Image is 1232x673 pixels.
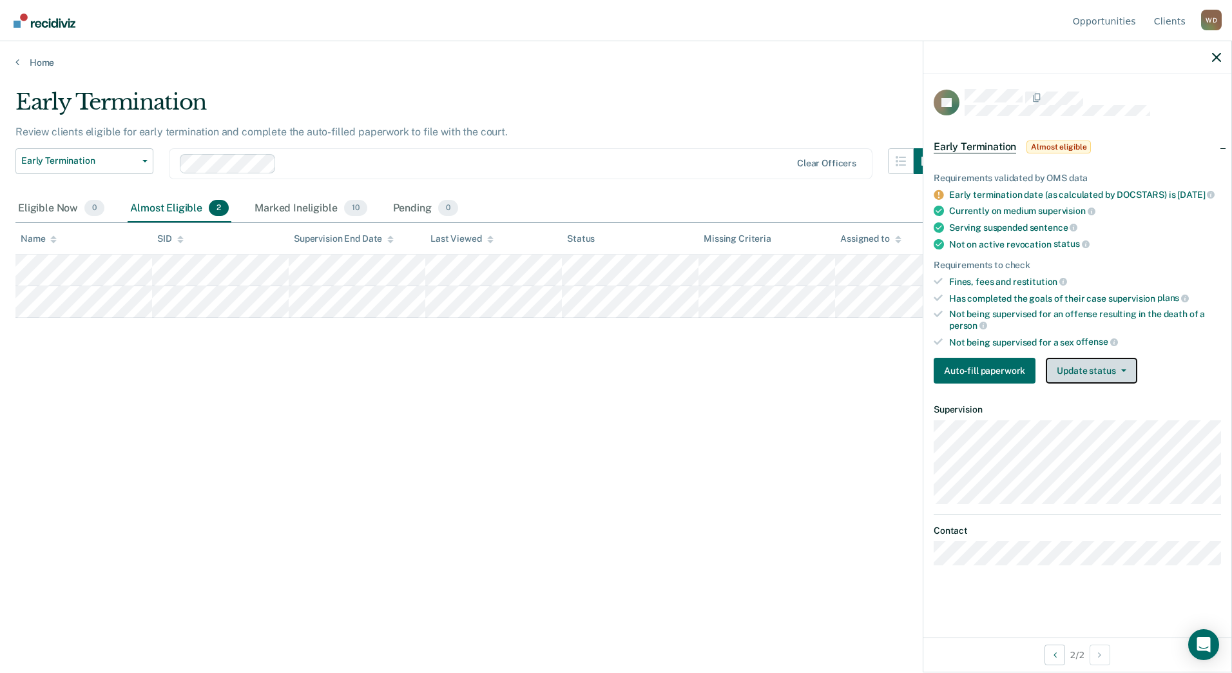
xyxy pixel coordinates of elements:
span: 2 [209,200,229,217]
span: person [949,320,987,331]
span: plans [1157,293,1189,303]
span: Almost eligible [1026,141,1091,153]
button: Next Opportunity [1090,645,1110,665]
div: Not on active revocation [949,239,1221,250]
div: Not being supervised for an offense resulting in the death of a [949,309,1221,331]
div: Almost Eligible [128,195,231,223]
img: Recidiviz [14,14,75,28]
span: restitution [1013,277,1067,287]
span: 0 [438,200,458,217]
span: 10 [344,200,367,217]
span: sentence [1030,222,1078,233]
div: Marked Ineligible [252,195,369,223]
div: Status [567,233,595,244]
p: Review clients eligible for early termination and complete the auto-filled paperwork to file with... [15,126,508,138]
div: Name [21,233,57,244]
div: Requirements to check [934,260,1221,271]
div: Clear officers [797,158,856,169]
div: W D [1201,10,1222,30]
div: Not being supervised for a sex [949,336,1221,348]
button: Update status [1046,358,1137,384]
dt: Contact [934,525,1221,536]
button: Auto-fill paperwork [934,358,1035,384]
div: Currently on medium [949,205,1221,217]
span: 0 [84,200,104,217]
a: Navigate to form link [934,358,1041,384]
div: Early TerminationAlmost eligible [923,126,1231,168]
span: offense [1076,336,1118,347]
span: Early Termination [934,141,1016,153]
div: SID [157,233,184,244]
div: Missing Criteria [704,233,771,244]
div: 2 / 2 [923,638,1231,672]
dt: Supervision [934,404,1221,415]
div: Has completed the goals of their case supervision [949,293,1221,304]
div: Assigned to [840,233,901,244]
div: Eligible Now [15,195,107,223]
div: Pending [390,195,461,223]
div: Open Intercom Messenger [1188,629,1219,660]
button: Profile dropdown button [1201,10,1222,30]
div: Last Viewed [430,233,493,244]
span: status [1054,239,1090,249]
div: Fines, fees and [949,276,1221,288]
div: Early termination date (as calculated by DOCSTARS) is [DATE] [949,189,1221,200]
a: Home [15,57,1217,68]
div: Early Termination [15,89,939,126]
span: supervision [1038,206,1095,216]
button: Previous Opportunity [1044,645,1065,665]
span: Early Termination [21,155,137,166]
div: Serving suspended [949,222,1221,233]
div: Supervision End Date [294,233,394,244]
div: Requirements validated by OMS data [934,173,1221,184]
